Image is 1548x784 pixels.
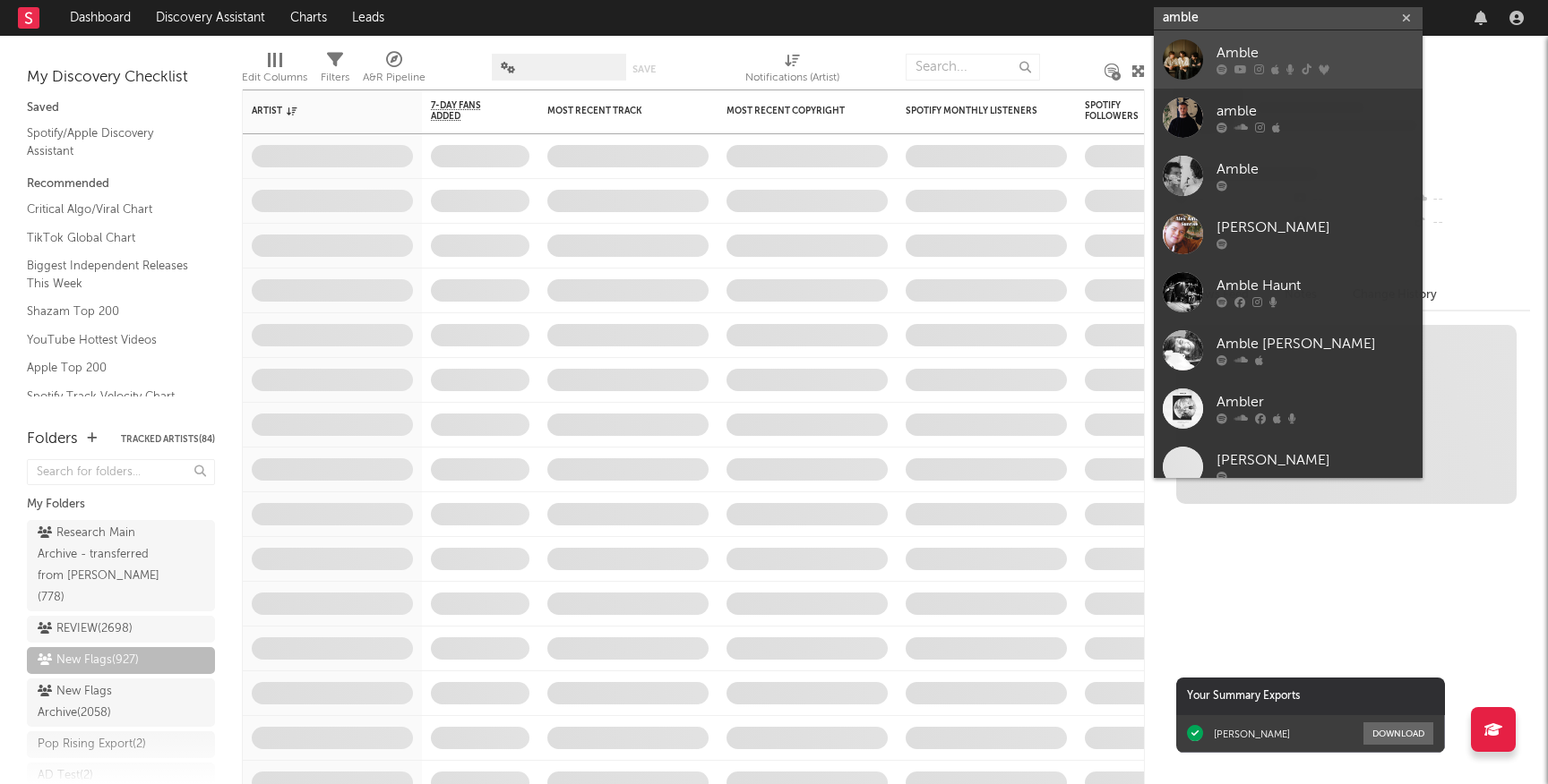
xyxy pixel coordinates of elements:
div: Your Summary Exports [1176,677,1445,715]
div: Notifications (Artist) [745,67,839,89]
a: REVIEW(2698) [27,616,215,643]
div: New Flags ( 927 ) [38,650,139,671]
div: New Flags Archive ( 2058 ) [38,681,164,724]
div: Spotify Monthly Listeners [906,106,1040,116]
div: Artist [252,106,386,116]
div: Spotify Followers [1085,100,1148,122]
div: amble [1217,101,1414,123]
input: Search for folders... [27,459,215,485]
a: Amble [1154,147,1423,205]
span: 7-Day Fans Added [431,100,503,122]
div: -- [1411,188,1530,211]
a: Ambler [1154,379,1423,438]
div: A&R Pipeline [363,67,426,89]
a: amble [1154,89,1423,147]
div: Research Main Archive - transferred from [PERSON_NAME] ( 778 ) [38,523,164,609]
a: [PERSON_NAME] [1154,438,1423,496]
a: Research Main Archive - transferred from [PERSON_NAME](778) [27,520,215,611]
a: Amble [1154,30,1423,89]
div: My Discovery Checklist [27,67,215,89]
div: Amble [1217,43,1414,64]
div: Recommended [27,174,215,195]
div: [PERSON_NAME] [1217,450,1414,472]
a: [PERSON_NAME] [1154,205,1423,263]
a: Apple Top 200 [27,358,197,378]
a: New Flags Archive(2058) [27,678,215,727]
div: [PERSON_NAME] [1214,728,1290,740]
div: Folders [27,429,78,450]
div: Notifications (Artist) [745,45,839,97]
button: Tracked Artists(84) [121,435,215,444]
div: Edit Columns [242,45,307,97]
button: Download [1363,722,1433,745]
div: A&R Pipeline [363,45,426,97]
a: New Flags(927) [27,647,215,674]
button: Save [632,64,656,74]
div: Ambler [1217,392,1414,413]
a: Spotify Track Velocity Chart [27,387,197,406]
div: -- [1411,211,1530,234]
div: [PERSON_NAME] [1217,217,1414,239]
a: TikTok Global Chart [27,228,197,248]
div: Amble Haunt [1217,276,1414,297]
div: REVIEW ( 2698 ) [38,618,133,640]
input: Search for artists [1154,7,1423,30]
a: YouTube Hottest Videos [27,330,197,350]
a: Spotify/Apple Discovery Assistant [27,124,197,160]
a: Biggest Independent Releases This Week [27,256,197,293]
div: Amble [1217,159,1414,181]
div: Pop Rising Export ( 2 ) [38,734,146,755]
a: Shazam Top 200 [27,302,197,321]
a: Amble [PERSON_NAME] [1154,321,1423,379]
div: Amble [PERSON_NAME] [1217,334,1414,355]
div: Most Recent Copyright [727,106,861,116]
a: Pop Rising Export(2) [27,731,215,758]
input: Search... [906,54,1040,81]
div: Edit Columns [242,67,307,89]
div: Filters [321,45,349,97]
a: Amble Haunt [1154,263,1423,321]
div: My Folders [27,494,215,516]
a: Critical Algo/Viral Chart [27,200,197,219]
div: Filters [321,67,349,89]
div: Saved [27,98,215,119]
div: Most Recent Track [547,106,682,116]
